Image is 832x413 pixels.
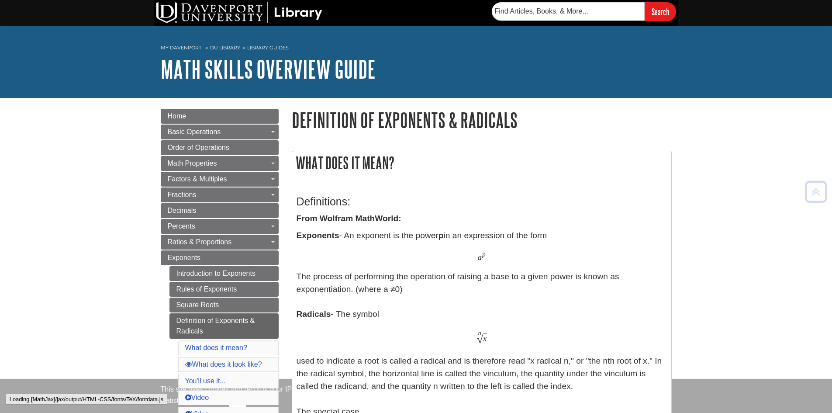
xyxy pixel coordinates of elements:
a: Percents [161,219,279,234]
a: Order of Operations [161,140,279,155]
span: Home [168,112,186,120]
span: Math Properties [168,160,217,167]
a: My Davenport [161,44,201,52]
span: Fractions [168,191,197,198]
a: Home [161,109,279,124]
h1: Definition of Exponents & Radicals [292,109,672,131]
a: Decimals [161,203,279,218]
h3: Definitions: [297,195,667,208]
a: Library Guides [247,45,289,51]
h2: What does it mean? [292,151,671,174]
span: Decimals [168,207,197,214]
span: a [477,252,482,262]
img: DU Library [156,2,322,23]
a: Fractions [161,187,279,202]
span: Ratios & Proportions [168,238,232,246]
nav: breadcrumb [161,42,672,56]
a: Rules of Exponents [169,282,279,297]
span: p [482,250,486,258]
a: You'll use it... [185,377,226,385]
span: x [483,333,487,344]
a: Math Properties [161,156,279,171]
a: What does it mean? [185,344,247,351]
form: Searches DU Library's articles, books, and more [492,2,676,21]
input: Find Articles, Books, & More... [492,2,645,21]
a: What does it look like? [185,361,262,368]
b: Radicals [297,309,331,319]
strong: From Wolfram MathWorld: [297,214,401,223]
span: Order of Operations [168,144,229,151]
input: Search [645,2,676,21]
span: n [478,329,482,337]
a: Square Roots [169,298,279,312]
span: √ [477,333,483,347]
a: Ratios & Proportions [161,235,279,250]
span: Basic Operations [168,128,221,135]
b: Exponents [297,231,339,240]
a: Definition of Exponents & Radicals [169,313,279,339]
span: Percents [168,222,195,230]
a: Introduction to Exponents [169,266,279,281]
a: Math Skills Overview Guide [161,56,376,83]
a: Back to Top [802,186,830,198]
a: Factors & Multiples [161,172,279,187]
a: DU Library [210,45,240,51]
span: Factors & Multiples [168,175,227,183]
b: p [438,231,444,240]
a: Basic Operations [161,125,279,139]
div: Loading [MathJax]/jax/output/HTML-CSS/fonts/TeX/fontdata.js [6,394,167,405]
a: Video [185,394,209,401]
a: Exponents [161,250,279,265]
span: Exponents [168,254,201,261]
